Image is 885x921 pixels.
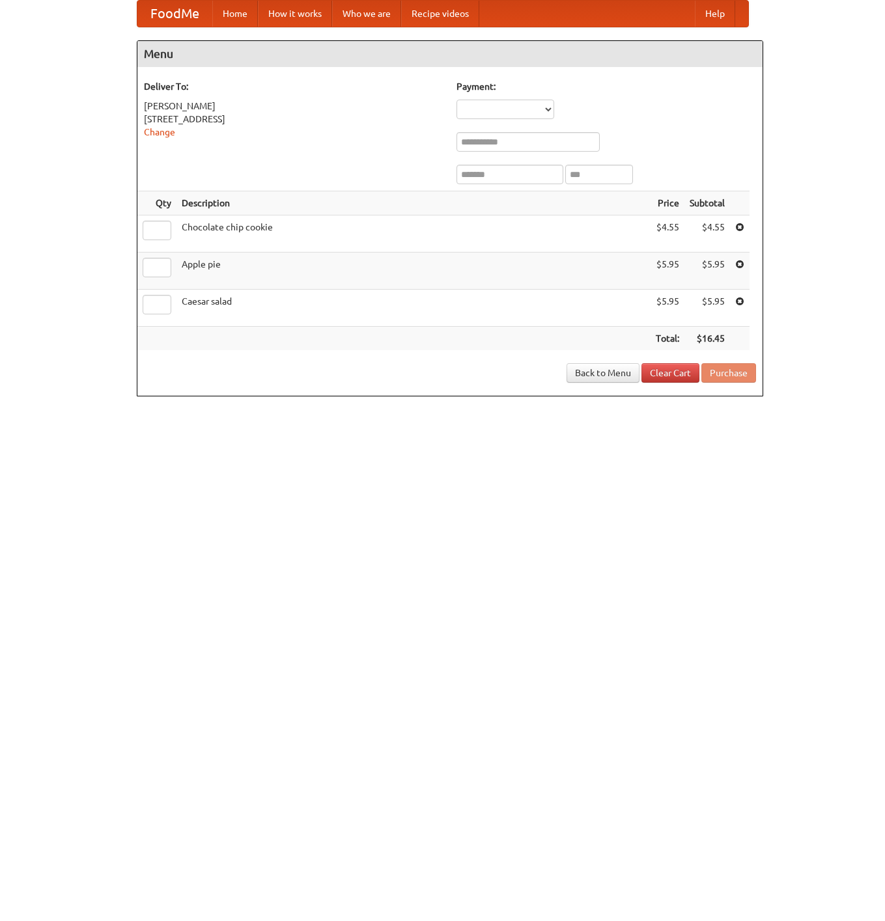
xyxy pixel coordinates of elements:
[695,1,735,27] a: Help
[684,253,730,290] td: $5.95
[137,191,176,215] th: Qty
[457,80,756,93] h5: Payment:
[701,363,756,383] button: Purchase
[684,327,730,351] th: $16.45
[651,253,684,290] td: $5.95
[176,191,651,215] th: Description
[684,215,730,253] td: $4.55
[176,215,651,253] td: Chocolate chip cookie
[651,327,684,351] th: Total:
[684,290,730,327] td: $5.95
[401,1,479,27] a: Recipe videos
[144,113,443,126] div: [STREET_ADDRESS]
[176,253,651,290] td: Apple pie
[641,363,699,383] a: Clear Cart
[651,191,684,215] th: Price
[651,290,684,327] td: $5.95
[176,290,651,327] td: Caesar salad
[144,100,443,113] div: [PERSON_NAME]
[212,1,258,27] a: Home
[684,191,730,215] th: Subtotal
[144,127,175,137] a: Change
[137,1,212,27] a: FoodMe
[144,80,443,93] h5: Deliver To:
[258,1,332,27] a: How it works
[137,41,763,67] h4: Menu
[651,215,684,253] td: $4.55
[332,1,401,27] a: Who we are
[567,363,639,383] a: Back to Menu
